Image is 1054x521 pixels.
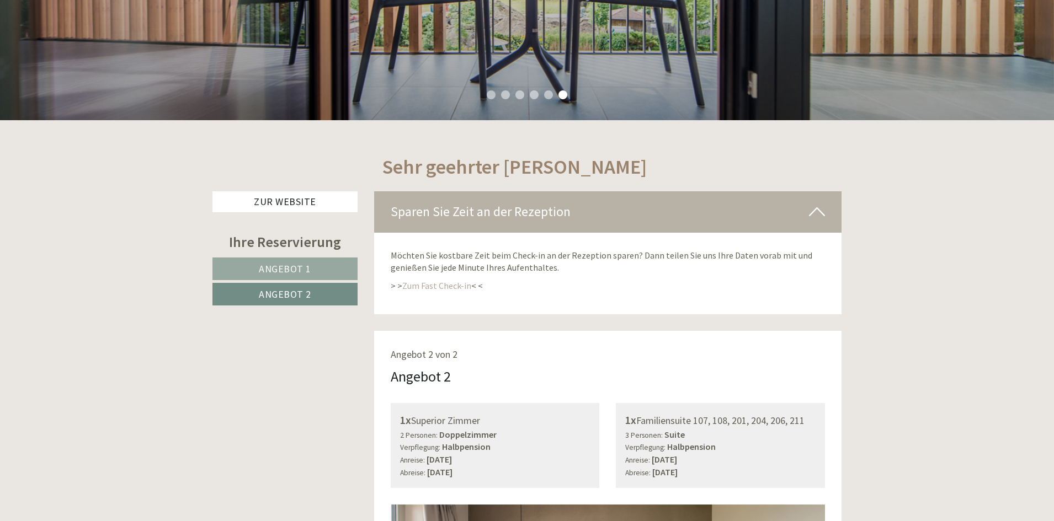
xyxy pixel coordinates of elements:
[400,413,411,427] b: 1x
[625,468,651,477] small: Abreise:
[391,348,457,361] span: Angebot 2 von 2
[652,454,677,465] b: [DATE]
[259,288,311,300] span: Angebot 2
[652,466,678,477] b: [DATE]
[625,431,663,440] small: 3 Personen:
[625,412,816,428] div: Familiensuite 107, 108, 201, 204, 206, 211
[374,191,842,232] div: Sparen Sie Zeit an der Rezeption
[427,454,452,465] b: [DATE]
[442,441,491,452] b: Halbpension
[391,280,826,292] p: > > < <
[400,431,438,440] small: 2 Personen:
[402,280,471,291] a: Zum Fast Check-in
[400,455,425,465] small: Anreise:
[400,412,590,428] div: Superior Zimmer
[625,455,650,465] small: Anreise:
[427,466,453,477] b: [DATE]
[212,191,358,212] a: Zur Website
[212,232,358,252] div: Ihre Reservierung
[625,413,636,427] b: 1x
[391,366,451,386] div: Angebot 2
[259,262,311,275] span: Angebot 1
[664,429,685,440] b: Suite
[439,429,497,440] b: Doppelzimmer
[400,443,440,452] small: Verpflegung:
[391,249,826,275] p: Möchten Sie kostbare Zeit beim Check-in an der Rezeption sparen? Dann teilen Sie uns Ihre Daten v...
[382,156,647,178] h1: Sehr geehrter [PERSON_NAME]
[667,441,716,452] b: Halbpension
[400,468,425,477] small: Abreise:
[625,443,666,452] small: Verpflegung:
